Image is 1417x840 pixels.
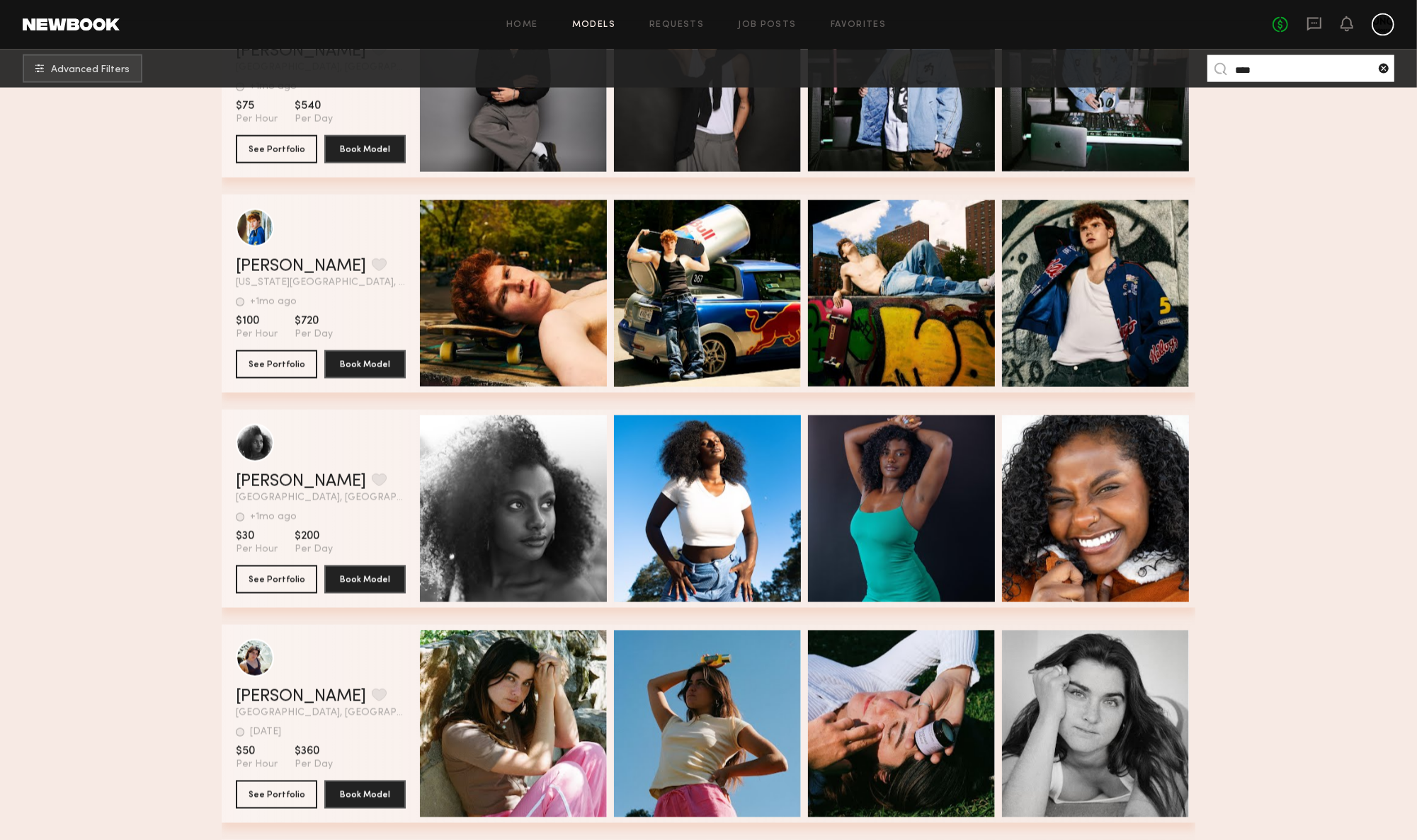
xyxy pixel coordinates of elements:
a: Home [506,21,538,30]
span: $75 [236,99,278,113]
span: Per Day [295,113,333,126]
button: Book Model [324,781,406,809]
span: Per Hour [236,543,278,556]
span: Per Hour [236,328,278,341]
span: $30 [236,529,278,543]
span: Per Hour [236,759,278,771]
span: $540 [295,99,333,113]
div: [DATE] [250,727,281,737]
a: Models [572,21,615,30]
span: [US_STATE][GEOGRAPHIC_DATA], [GEOGRAPHIC_DATA] [236,278,406,288]
a: Requests [649,21,704,30]
a: [PERSON_NAME] [236,473,366,490]
button: See Portfolio [236,781,317,809]
span: Per Day [295,543,333,556]
button: See Portfolio [236,135,317,163]
span: Per Day [295,328,333,341]
div: +1mo ago [250,512,297,522]
a: [PERSON_NAME] [236,689,366,706]
button: Book Model [324,565,406,594]
div: +1mo ago [250,297,297,307]
span: Per Day [295,759,333,771]
span: $200 [295,529,333,543]
span: [GEOGRAPHIC_DATA], [GEOGRAPHIC_DATA] [236,493,406,503]
span: Advanced Filters [51,65,130,75]
button: Advanced Filters [23,54,142,83]
span: $100 [236,314,278,328]
a: Job Posts [738,21,797,30]
button: See Portfolio [236,565,317,594]
button: See Portfolio [236,350,317,379]
span: $50 [236,744,278,759]
a: Favorites [831,21,887,30]
button: Book Model [324,350,406,379]
a: [PERSON_NAME] [236,258,366,275]
span: [GEOGRAPHIC_DATA], [GEOGRAPHIC_DATA] [236,708,406,718]
span: Per Hour [236,113,278,126]
button: Book Model [324,135,406,163]
span: $360 [295,744,333,759]
span: $720 [295,314,333,328]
